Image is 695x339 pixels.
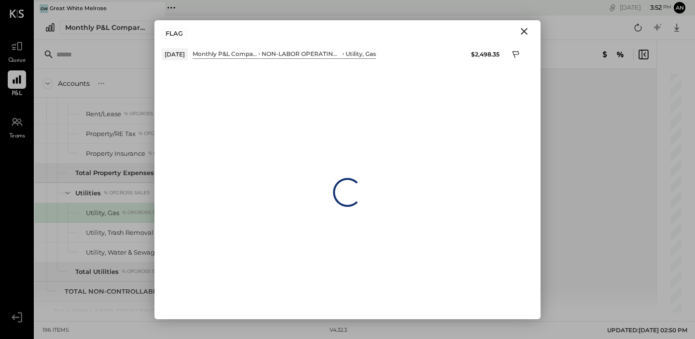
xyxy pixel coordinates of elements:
[54,307,192,316] div: Total NON-LABOR OPERATING EXPENSES
[0,37,33,65] a: Queue
[8,56,26,65] span: Queue
[124,110,170,117] div: % of GROSS SALES
[663,4,671,11] span: pm
[642,3,662,12] span: 3 : 52
[162,48,188,60] div: [DATE]
[262,50,341,58] div: NON-LABOR OPERATING EXPENSES
[40,4,48,13] div: GW
[65,23,146,32] div: Monthly P&L Comparison
[674,2,685,14] button: an
[86,248,159,257] div: Utility, Water & Sewage
[42,326,69,334] div: 196 items
[50,5,107,13] div: Great White Melrose
[0,113,33,141] a: Teams
[58,79,90,88] div: Accounts
[104,190,150,196] div: % of GROSS SALES
[122,268,167,275] div: % of GROSS SALES
[75,189,101,198] div: Utilities
[60,21,246,34] button: Monthly P&L Comparison M07[DATE] - [DATE]
[0,70,33,98] a: P&L
[86,208,119,217] div: Utility, Gas
[86,228,153,237] div: Utility, Trash Removal
[9,132,25,141] span: Teams
[12,90,23,98] span: P&L
[86,149,145,158] div: Property Insurance
[193,50,257,58] div: Monthly P&L Comparison
[139,130,184,137] div: % of GROSS SALES
[65,287,198,296] div: TOTAL NON-CONTROLLABLE EXPENSES
[620,3,671,12] div: [DATE]
[608,2,617,13] div: copy link
[330,326,347,334] div: v 4.32.3
[86,109,121,119] div: Rent/Lease
[86,129,136,138] div: Property/RE Tax
[148,150,194,157] div: % of GROSS SALES
[75,168,154,177] div: Total Property Expenses
[471,50,500,58] div: $2,498.35
[346,50,376,58] div: Utility, Gas
[75,267,119,276] div: Total Utilities
[607,326,687,334] span: UPDATED: [DATE] 02:50 PM
[122,209,168,216] div: % of GROSS SALES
